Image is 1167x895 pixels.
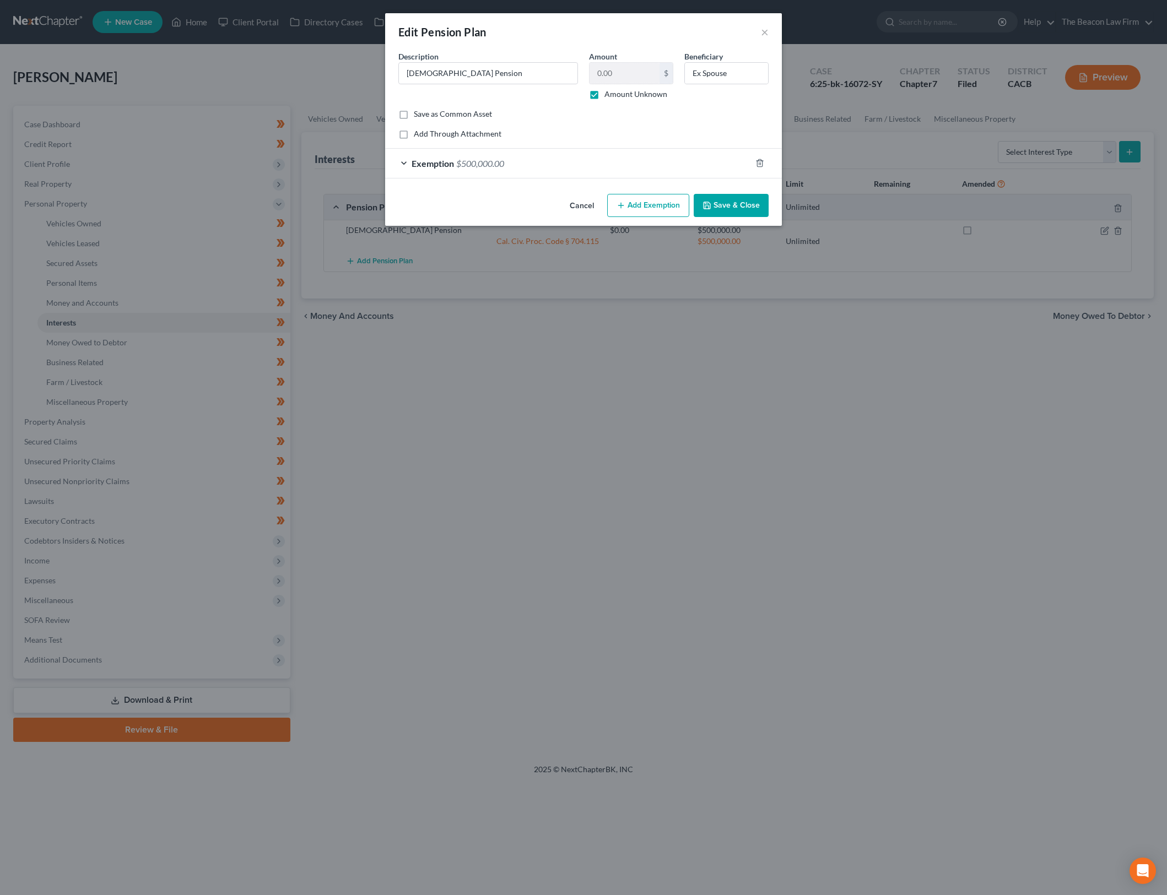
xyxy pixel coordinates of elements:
[398,24,487,40] div: Edit Pension Plan
[604,89,667,100] label: Amount Unknown
[1130,858,1156,884] div: Open Intercom Messenger
[398,52,439,61] span: Description
[761,25,769,39] button: ×
[412,158,454,169] span: Exemption
[456,158,504,169] span: $500,000.00
[685,63,768,84] input: --
[590,63,660,84] input: 0.00
[607,194,689,217] button: Add Exemption
[561,195,603,217] button: Cancel
[414,109,492,120] label: Save as Common Asset
[684,51,723,62] label: Beneficiary
[414,128,501,139] label: Add Through Attachment
[589,51,617,62] label: Amount
[660,63,673,84] div: $
[694,194,769,217] button: Save & Close
[399,63,577,84] input: Describe...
